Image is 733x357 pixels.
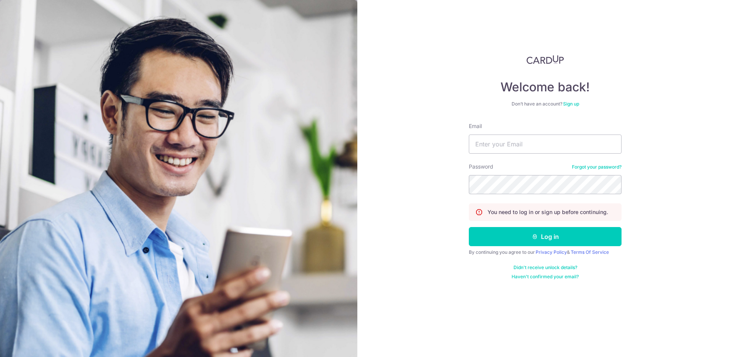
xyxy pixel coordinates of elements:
a: Didn't receive unlock details? [513,265,577,271]
p: You need to log in or sign up before continuing. [488,208,608,216]
label: Email [469,122,482,130]
a: Haven't confirmed your email? [512,274,579,280]
a: Privacy Policy [536,249,567,255]
input: Enter your Email [469,135,622,154]
a: Forgot your password? [572,164,622,170]
img: CardUp Logo [526,55,564,64]
a: Terms Of Service [571,249,609,255]
div: By continuing you agree to our & [469,249,622,255]
a: Sign up [563,101,579,107]
label: Password [469,163,493,170]
div: Don’t have an account? [469,101,622,107]
button: Log in [469,227,622,246]
h4: Welcome back! [469,80,622,95]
